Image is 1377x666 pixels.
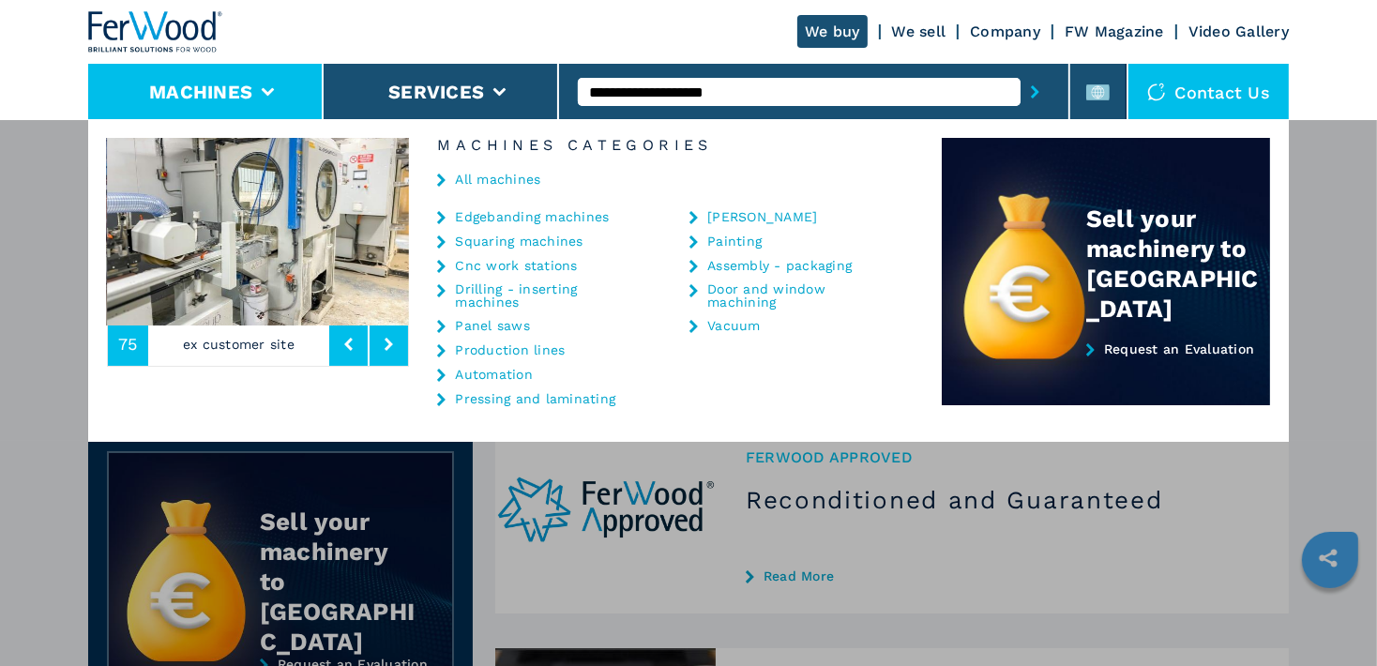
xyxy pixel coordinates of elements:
a: Video Gallery [1188,23,1289,40]
a: Request an Evaluation [942,341,1270,406]
a: Production lines [455,343,565,356]
a: All machines [455,173,540,186]
a: Squaring machines [455,235,583,248]
a: Assembly - packaging [707,259,852,272]
a: Door and window machining [707,282,895,309]
a: Pressing and laminating [455,392,615,405]
p: ex customer site [148,323,330,366]
img: Ferwood [88,11,223,53]
a: Automation [455,368,533,381]
div: Sell your machinery to [GEOGRAPHIC_DATA] [1086,204,1270,324]
a: Company [970,23,1040,40]
img: image [409,138,711,325]
a: Vacuum [707,319,761,332]
a: Edgebanding machines [455,210,609,223]
a: FW Magazine [1065,23,1164,40]
a: Drilling - inserting machines [455,282,643,309]
div: Contact us [1128,64,1290,120]
button: Machines [149,81,252,103]
a: [PERSON_NAME] [707,210,817,223]
h6: Machines Categories [409,138,942,153]
a: We buy [797,15,868,48]
button: Services [388,81,484,103]
a: Cnc work stations [455,259,577,272]
a: We sell [892,23,946,40]
a: Panel saws [455,319,530,332]
img: image [107,138,409,325]
a: Painting [707,235,762,248]
img: Contact us [1147,83,1166,101]
button: submit-button [1021,70,1050,114]
span: 75 [118,336,138,353]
